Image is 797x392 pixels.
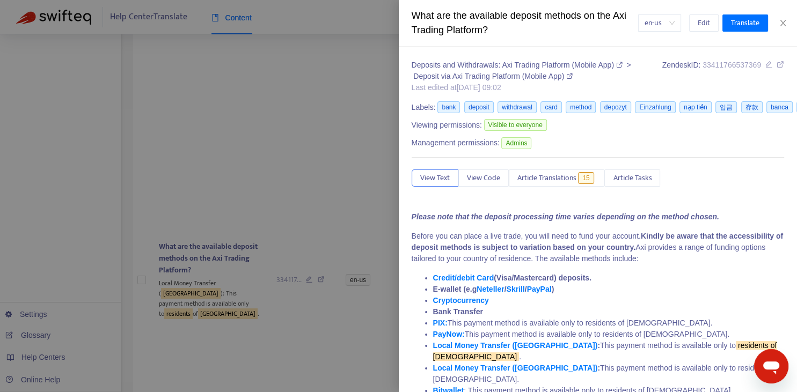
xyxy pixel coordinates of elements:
strong: E-wallet (e.g / / ) [433,285,554,293]
em: Please note that the deposit processing time varies depending on the method chosen. [412,212,719,221]
span: depozyt [600,101,631,113]
strong: (Visa/Mastercard) deposits. [433,273,591,282]
button: Article Tasks [604,169,660,187]
span: banca [766,101,793,113]
span: Translate [731,17,759,29]
div: What are the available deposit methods on the Axi Trading Platform? [412,9,638,38]
a: Local Money Transfer ([GEOGRAPHIC_DATA]) [433,341,598,350]
a: Neteller [477,285,504,293]
span: Management permissions: [412,137,500,149]
a: Cryptocurrency [433,296,489,305]
span: deposit [464,101,494,113]
span: Viewing permissions: [412,120,482,131]
strong: Bank Transfer [433,307,483,316]
span: Article Translations [517,172,576,184]
span: View Code [467,172,500,184]
span: 存款 [741,101,763,113]
a: PayPal [527,285,552,293]
strong: Kindly be aware that the accessibility of deposit methods is subject to variation based on your c... [412,232,784,252]
span: method [566,101,596,113]
button: Article Translations15 [509,169,605,187]
button: View Code [458,169,509,187]
li: This payment method is available only to residents of [DEMOGRAPHIC_DATA]. [433,329,785,340]
a: PIX: [433,319,448,327]
div: Zendesk ID: [662,60,784,93]
a: Credit/debit Card [433,273,494,282]
span: Einzahlung [635,101,675,113]
span: withdrawal [498,101,537,113]
button: Edit [689,14,719,32]
span: 15 [578,172,594,184]
span: View Text [420,172,450,184]
strong: : [433,364,600,372]
sqkw: residents of [DEMOGRAPHIC_DATA] [433,341,777,361]
span: nạp tiền [679,101,711,113]
span: card [540,101,561,113]
a: Deposit via Axi Trading Platform (Mobile App) [413,72,573,80]
div: > [412,60,650,82]
button: Close [776,18,791,28]
a: Skrill [506,285,524,293]
span: Visible to everyone [484,119,547,131]
span: Edit [698,17,710,29]
button: View Text [412,169,458,187]
span: 33411766537369 [703,61,761,69]
button: Translate [722,14,768,32]
div: Last edited at [DATE] 09:02 [412,82,650,93]
span: en-us [645,15,675,31]
li: This payment method is available only to residents of [DEMOGRAPHIC_DATA]. [433,317,785,329]
span: close [779,19,787,27]
span: Article Tasks [613,172,652,184]
p: Before you can place a live trade, you will need to fund your account. Axi provides a range of fu... [412,231,785,264]
iframe: Button to launch messaging window [754,349,788,383]
a: PayNow: [433,330,465,338]
span: 입금 [715,101,737,113]
span: Labels: [412,102,436,113]
span: bank [437,101,460,113]
strong: : [433,341,600,350]
li: This payment method is available only to . [433,340,785,363]
a: Local Money Transfer ([GEOGRAPHIC_DATA]) [433,364,598,372]
span: Admins [501,137,531,149]
li: This payment method is available only to residents of [DEMOGRAPHIC_DATA]. [433,363,785,385]
a: Deposits and Withdrawals: Axi Trading Platform (Mobile App) [412,61,625,69]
